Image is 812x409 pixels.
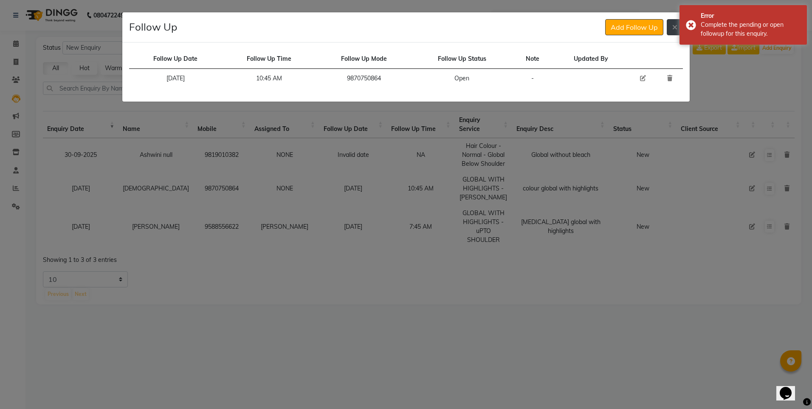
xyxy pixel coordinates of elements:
td: Open [412,69,512,88]
div: 10:45 AM [227,74,311,83]
td: Follow Up Time [222,49,316,69]
iframe: chat widget [776,375,804,400]
td: Updated By [553,49,629,69]
div: Complete the pending or open followup for this enquiry. [701,20,801,38]
td: 9870750864 [316,69,412,88]
td: - [512,69,553,88]
td: Follow Up Mode [316,49,412,69]
h4: Follow Up [129,19,177,34]
button: Add Follow Up [605,19,663,35]
div: [DATE] [134,74,217,83]
td: Note [512,49,553,69]
td: Follow Up Date [129,49,222,69]
td: Follow Up Status [412,49,512,69]
div: Error [701,11,801,20]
